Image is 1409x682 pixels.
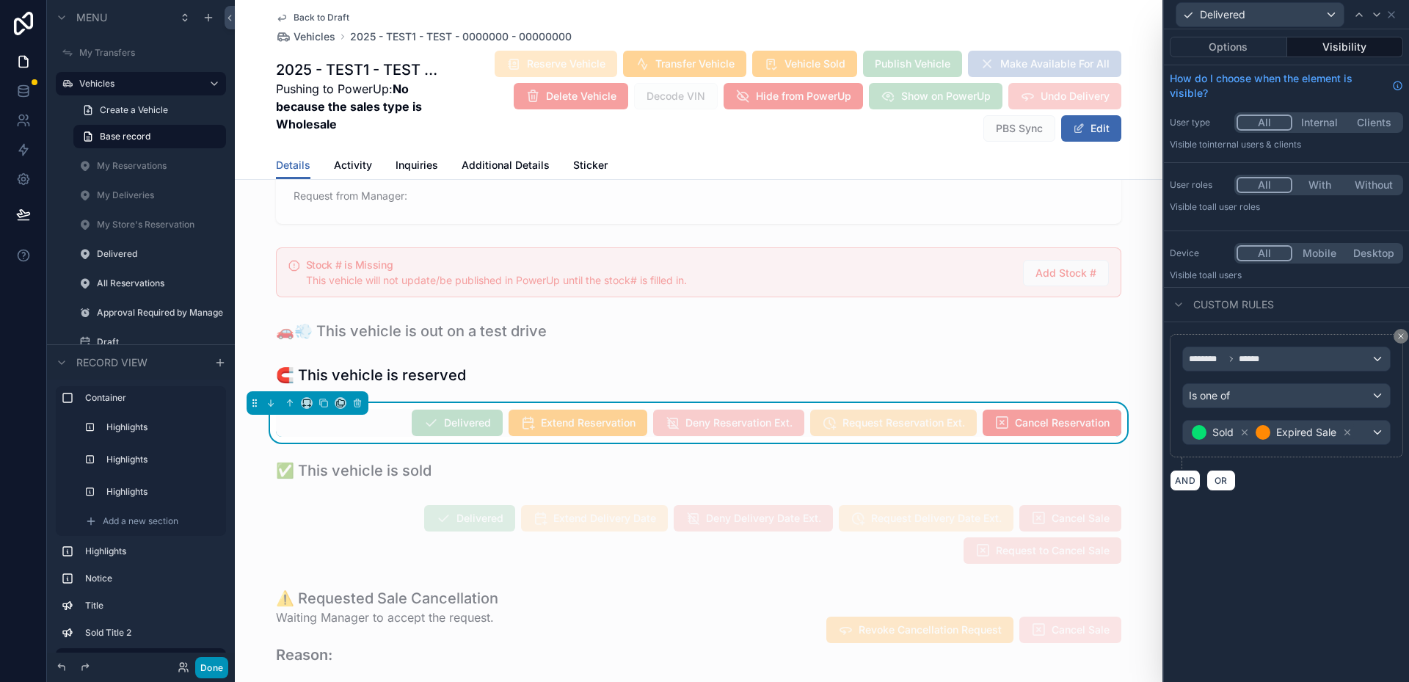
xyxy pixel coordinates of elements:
[195,657,228,678] button: Done
[1170,71,1403,101] a: How do I choose when the element is visible?
[97,189,217,201] label: My Deliveries
[294,29,335,44] span: Vehicles
[1292,115,1347,131] button: Internal
[1292,177,1347,193] button: With
[1170,71,1386,101] span: How do I choose when the element is visible?
[1170,201,1403,213] p: Visible to
[276,81,422,131] strong: No because the sales type is Wholesale
[1237,245,1292,261] button: All
[1237,177,1292,193] button: All
[1170,139,1403,150] p: Visible to
[73,98,226,122] a: Create a Vehicle
[100,131,150,142] span: Base record
[1212,425,1234,440] span: Sold
[1193,297,1274,312] span: Custom rules
[350,29,572,44] a: 2025 - TEST1 - TEST - 0000000 - 00000000
[1170,179,1228,191] label: User roles
[73,125,226,148] a: Base record
[1170,247,1228,259] label: Device
[1347,115,1401,131] button: Clients
[1170,37,1287,57] button: Options
[85,627,214,639] label: Sold Title 2
[85,392,214,404] label: Container
[334,152,372,181] a: Activity
[462,158,550,173] span: Additional Details
[1347,245,1401,261] button: Desktop
[1170,269,1403,281] p: Visible to
[1170,470,1201,491] button: AND
[97,307,223,319] label: Approval Required by Manager
[97,336,217,348] label: Draft
[47,380,235,653] div: scrollable content
[103,515,178,527] span: Add a new section
[276,12,349,23] a: Back to Draft
[573,152,608,181] a: Sticker
[76,355,148,370] span: Record view
[85,545,214,557] label: Highlights
[396,158,438,173] span: Inquiries
[1189,388,1230,403] span: Is one of
[97,160,217,172] label: My Reservations
[1292,245,1347,261] button: Mobile
[1206,470,1236,491] button: OR
[106,454,211,465] label: Highlights
[1237,115,1292,131] button: All
[106,486,211,498] label: Highlights
[85,573,214,584] label: Notice
[1182,420,1391,445] button: SoldExpired Sale
[1182,383,1391,408] button: Is one of
[79,47,217,59] label: My Transfers
[97,277,217,289] label: All Reservations
[79,78,197,90] label: Vehicles
[1347,177,1401,193] button: Without
[573,158,608,173] span: Sticker
[1176,2,1344,27] button: Delivered
[276,152,310,180] a: Details
[1061,115,1121,142] button: Edit
[1212,475,1231,486] span: OR
[294,12,349,23] span: Back to Draft
[106,421,211,433] label: Highlights
[97,219,217,231] label: My Store's Reservation
[1207,139,1301,150] span: Internal users & clients
[276,80,443,133] span: Pushing to PowerUp:
[1170,117,1228,128] label: User type
[76,10,107,25] span: Menu
[396,152,438,181] a: Inquiries
[1276,425,1336,440] span: Expired Sale
[276,158,310,173] span: Details
[1287,37,1404,57] button: Visibility
[1200,7,1245,22] span: Delivered
[334,158,372,173] span: Activity
[85,600,214,612] label: Title
[462,152,550,181] a: Additional Details
[1207,269,1242,280] span: all users
[1207,201,1260,212] span: All user roles
[276,59,443,80] h1: 2025 - TEST1 - TEST - 0000000 - 00000000
[100,104,168,116] span: Create a Vehicle
[276,29,335,44] a: Vehicles
[97,248,217,260] label: Delivered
